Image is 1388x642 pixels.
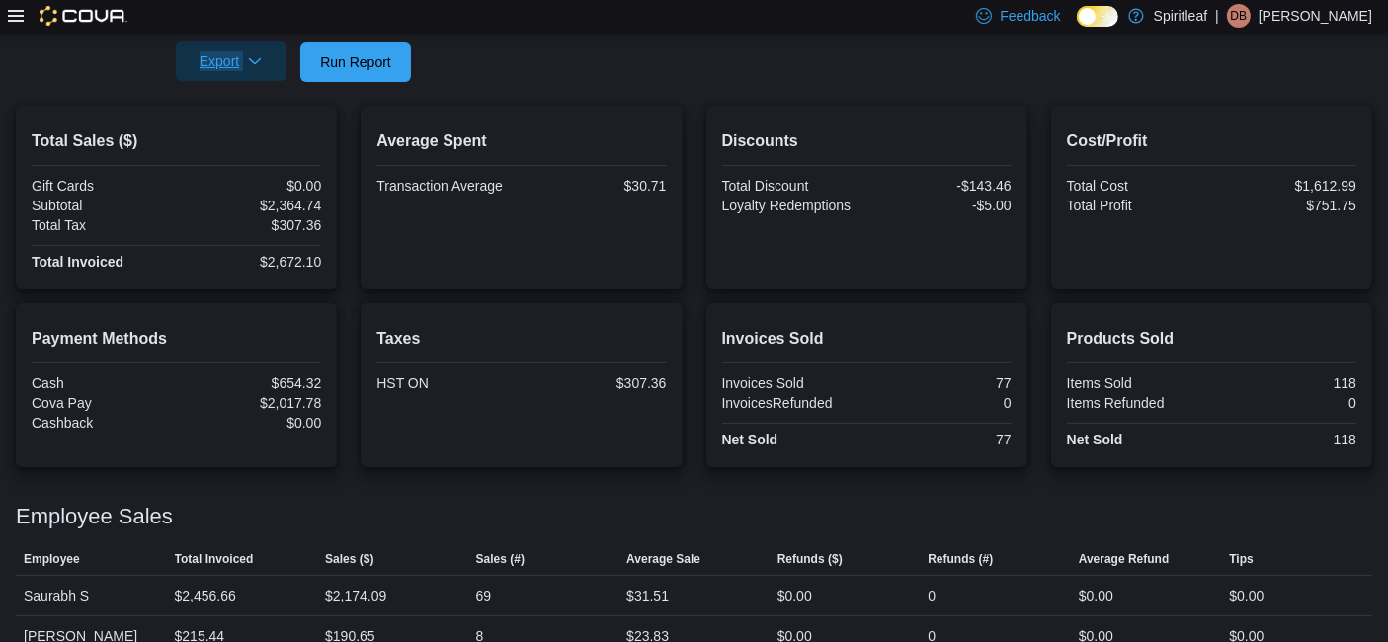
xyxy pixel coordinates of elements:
[1067,327,1356,351] h2: Products Sold
[1259,4,1372,28] p: [PERSON_NAME]
[1077,6,1118,27] input: Dark Mode
[1077,27,1078,28] span: Dark Mode
[722,375,863,391] div: Invoices Sold
[1215,375,1356,391] div: 118
[1067,178,1208,194] div: Total Cost
[526,178,667,194] div: $30.71
[32,327,321,351] h2: Payment Methods
[32,217,173,233] div: Total Tax
[24,551,80,567] span: Employee
[181,198,322,213] div: $2,364.74
[1229,551,1253,567] span: Tips
[870,432,1012,447] div: 77
[376,327,666,351] h2: Taxes
[1067,375,1208,391] div: Items Sold
[32,375,173,391] div: Cash
[476,584,492,607] div: 69
[928,551,993,567] span: Refunds (#)
[181,254,322,270] div: $2,672.10
[1079,551,1170,567] span: Average Refund
[376,129,666,153] h2: Average Spent
[376,178,518,194] div: Transaction Average
[777,551,843,567] span: Refunds ($)
[870,395,1012,411] div: 0
[188,41,275,81] span: Export
[777,584,812,607] div: $0.00
[1067,129,1356,153] h2: Cost/Profit
[1067,395,1208,411] div: Items Refunded
[325,584,386,607] div: $2,174.09
[1067,432,1123,447] strong: Net Sold
[176,41,286,81] button: Export
[1227,4,1251,28] div: Dalton B
[870,178,1012,194] div: -$143.46
[1231,4,1248,28] span: DB
[40,6,127,26] img: Cova
[1215,178,1356,194] div: $1,612.99
[1215,432,1356,447] div: 118
[870,198,1012,213] div: -$5.00
[32,178,173,194] div: Gift Cards
[300,42,411,82] button: Run Report
[376,375,518,391] div: HST ON
[870,375,1012,391] div: 77
[1067,198,1208,213] div: Total Profit
[722,178,863,194] div: Total Discount
[32,415,173,431] div: Cashback
[1154,4,1207,28] p: Spiritleaf
[16,505,173,528] h3: Employee Sales
[526,375,667,391] div: $307.36
[320,52,391,72] span: Run Report
[722,198,863,213] div: Loyalty Redemptions
[1215,395,1356,411] div: 0
[626,584,669,607] div: $31.51
[16,576,167,615] div: Saurabh S
[175,551,254,567] span: Total Invoiced
[1079,584,1113,607] div: $0.00
[175,584,236,607] div: $2,456.66
[32,254,123,270] strong: Total Invoiced
[476,551,525,567] span: Sales (#)
[32,129,321,153] h2: Total Sales ($)
[1229,584,1264,607] div: $0.00
[32,395,173,411] div: Cova Pay
[722,432,778,447] strong: Net Sold
[1000,6,1060,26] span: Feedback
[1215,198,1356,213] div: $751.75
[181,217,322,233] div: $307.36
[1215,4,1219,28] p: |
[181,178,322,194] div: $0.00
[722,395,863,411] div: InvoicesRefunded
[181,415,322,431] div: $0.00
[32,198,173,213] div: Subtotal
[722,129,1012,153] h2: Discounts
[325,551,373,567] span: Sales ($)
[181,375,322,391] div: $654.32
[928,584,936,607] div: 0
[722,327,1012,351] h2: Invoices Sold
[181,395,322,411] div: $2,017.78
[626,551,700,567] span: Average Sale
